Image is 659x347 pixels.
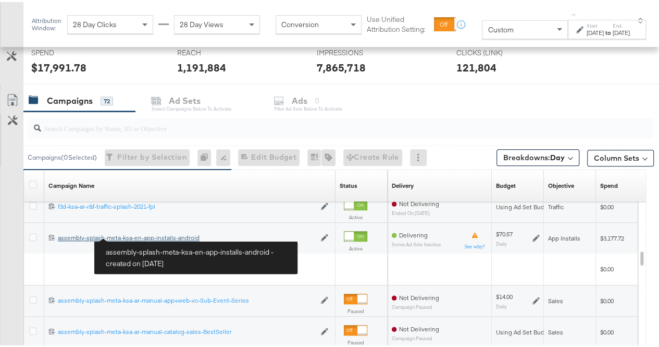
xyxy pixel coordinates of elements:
div: [DATE] [613,27,630,35]
label: Use Unified Attribution Setting: [367,13,430,32]
span: Custom [488,23,513,32]
a: The maximum amount you're willing to spend on your ads, on average each day or over the lifetime ... [496,180,516,188]
span: 28 Day Clicks [73,18,117,27]
button: Column Sets [587,148,654,164]
div: 7,865,718 [317,58,366,73]
div: 0 [197,147,216,164]
span: App Installs [548,232,580,240]
span: Sales [548,295,563,303]
b: Day [550,151,565,160]
label: End: [613,20,630,27]
a: Your campaign's objective. [548,180,574,188]
div: 121,804 [456,58,496,73]
a: assembly-splash-meta-ksa-ar-manual-catalog-sales-BestSeller [58,326,315,334]
div: $14.00 [496,291,513,299]
label: Start: [587,20,604,27]
span: Conversion [281,18,319,27]
div: $17,991.78 [31,58,86,73]
div: Using Ad Set Budget [496,201,554,209]
sub: Campaign Paused [392,333,439,339]
a: Your campaign name. [48,180,94,188]
div: Delivery [392,180,414,188]
a: assembly-splash-meta-ksa-ar-manual-app+web-vc-Sub-Event-Series [58,294,315,303]
span: Delivering [399,229,428,237]
span: Not Delivering [399,323,439,331]
div: 72 [101,94,113,104]
span: Traffic [548,201,564,209]
div: Spend [600,180,618,188]
sub: Some Ad Sets Inactive [392,240,441,245]
span: IMPRESSIONS [317,46,395,56]
div: Budget [496,180,516,188]
sub: Campaign Paused [392,302,439,308]
label: Active [344,243,367,250]
div: Campaigns [47,93,93,105]
div: Using Ad Set Budget [496,326,554,334]
label: Paused [344,306,367,313]
a: Reflects the ability of your Ad Campaign to achieve delivery based on ad states, schedule and bud... [392,180,414,188]
div: $70.57 [496,228,513,236]
span: REACH [177,46,255,56]
div: Objective [548,180,574,188]
span: Sales [548,326,563,334]
div: 1,191,884 [177,58,226,73]
a: f3d-ksa-ar-r&f-traffic-splash-2021-fpl [58,200,315,209]
sub: ended on [DATE] [392,208,439,214]
input: Search Campaigns by Name, ID or Objective [41,112,599,132]
span: SPEND [31,46,109,56]
a: Shows the current state of your Ad Campaign. [340,180,357,188]
span: Not Delivering [399,292,439,300]
div: Status [340,180,357,188]
sub: Daily [496,238,507,245]
span: 28 Day Views [180,18,223,27]
strong: to [604,27,613,34]
div: assembly-splash-meta-ksa-ar-manual-app+web-vc-Sub-Event-Series [58,294,315,303]
span: ↑ [569,11,579,15]
div: Campaign Name [48,180,94,188]
label: Active [344,212,367,219]
span: Not Delivering [399,198,439,206]
div: Attribution Window: [31,15,62,30]
a: assembly-splash-meta-ksa-en-app-installs-android [58,232,315,241]
sub: Daily [496,301,507,307]
span: Breakdowns: [503,150,565,161]
div: [DATE] [587,27,604,35]
button: Breakdowns:Day [496,147,579,164]
label: Paused [344,337,367,344]
a: The total amount spent to date. [600,180,618,188]
span: CLICKS (LINK) [456,46,534,56]
div: Campaigns ( 0 Selected) [28,151,97,160]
